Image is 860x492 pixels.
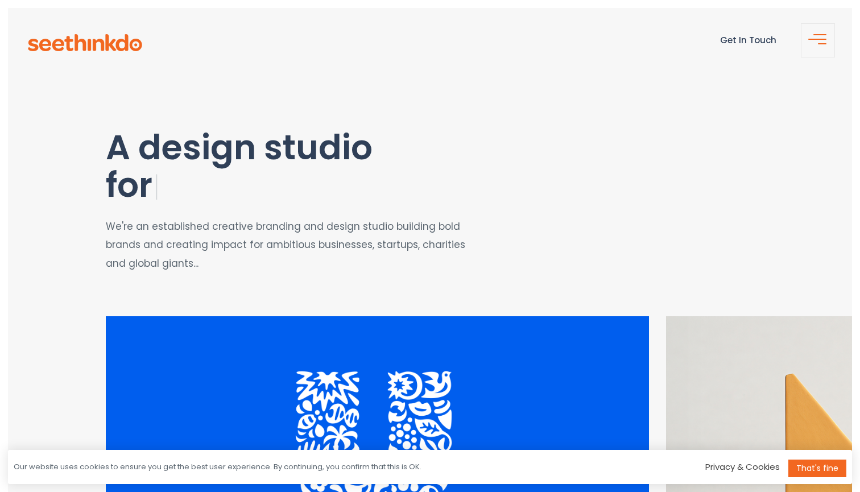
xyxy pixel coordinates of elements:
p: We're an established creative branding and design studio building bold brands and creating impact... [106,217,477,272]
img: see-think-do-logo.png [28,34,142,51]
a: Privacy & Cookies [705,461,780,473]
div: Our website uses cookies to ensure you get the best user experience. By continuing, you confirm t... [14,462,421,473]
a: That's fine [788,460,846,477]
a: Get In Touch [720,34,776,46]
h1: A design studio for [106,129,532,206]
